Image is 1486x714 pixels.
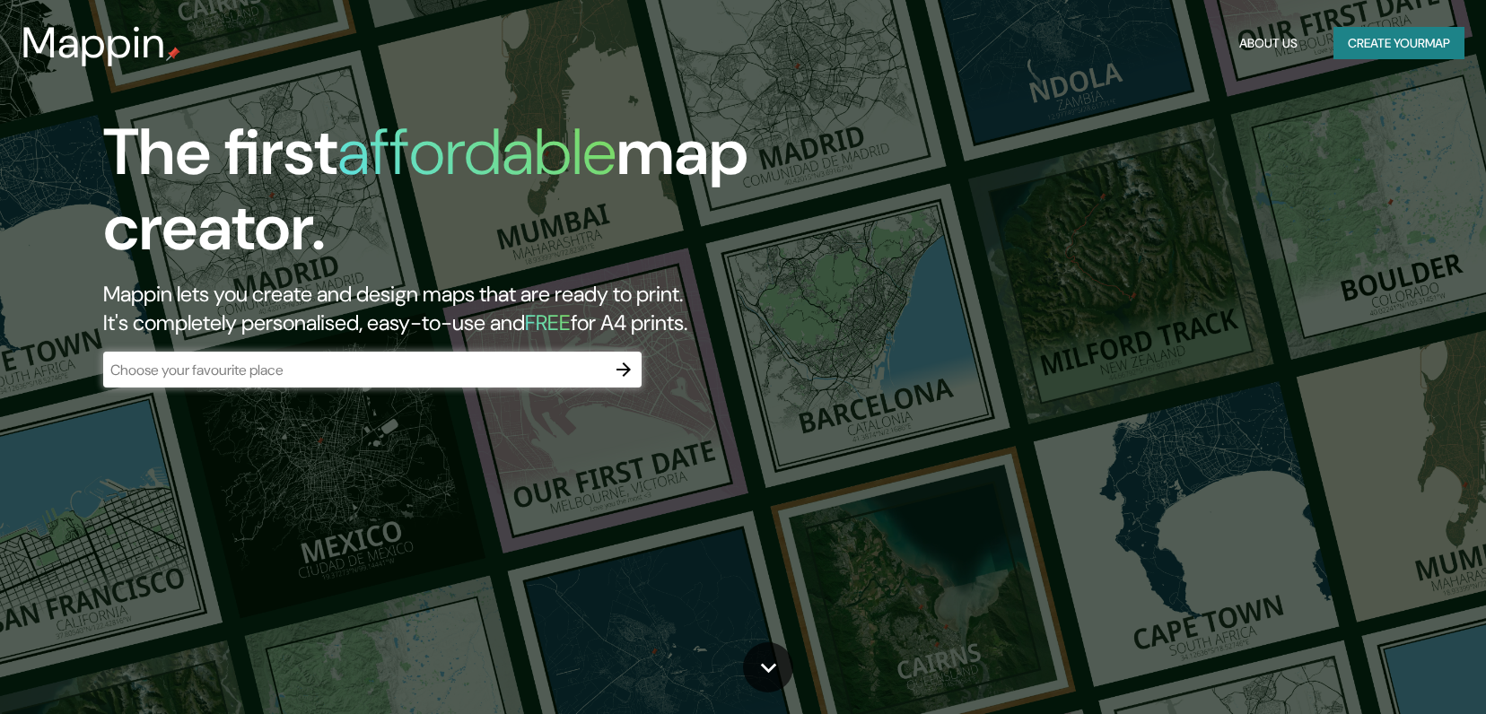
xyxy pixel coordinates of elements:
img: mappin-pin [166,47,180,61]
h1: affordable [337,110,616,194]
h3: Mappin [22,18,166,68]
h5: FREE [525,309,571,336]
input: Choose your favourite place [103,360,606,380]
button: About Us [1232,27,1305,60]
button: Create yourmap [1333,27,1464,60]
h1: The first map creator. [103,115,846,280]
h2: Mappin lets you create and design maps that are ready to print. It's completely personalised, eas... [103,280,846,337]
